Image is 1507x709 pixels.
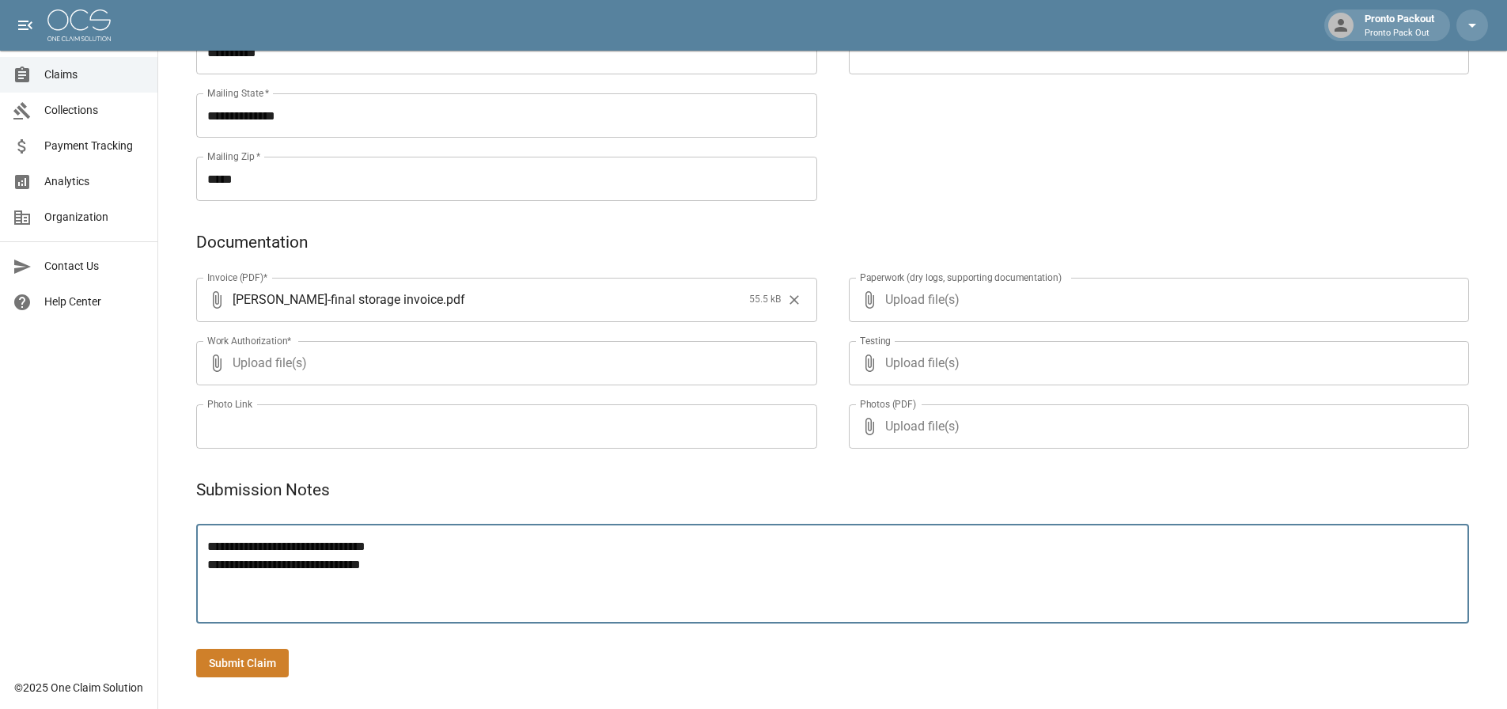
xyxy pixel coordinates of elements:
span: Upload file(s) [885,404,1427,449]
p: Pronto Pack Out [1365,27,1434,40]
span: Upload file(s) [233,341,774,385]
label: Photo Link [207,397,252,411]
button: open drawer [9,9,41,41]
label: Invoice (PDF)* [207,271,268,284]
label: Work Authorization* [207,334,292,347]
label: Mailing State [207,86,269,100]
button: Submit Claim [196,649,289,678]
label: Mailing Zip [207,150,261,163]
span: [PERSON_NAME]-final storage invoice [233,290,443,309]
span: Analytics [44,173,145,190]
div: © 2025 One Claim Solution [14,680,143,696]
div: Pronto Packout [1358,11,1441,40]
span: Help Center [44,294,145,310]
span: Payment Tracking [44,138,145,154]
span: Upload file(s) [885,341,1427,385]
button: Clear [782,288,806,312]
span: Claims [44,66,145,83]
span: Organization [44,209,145,226]
label: Paperwork (dry logs, supporting documentation) [860,271,1062,284]
img: ocs-logo-white-transparent.png [47,9,111,41]
span: . pdf [443,290,465,309]
label: Photos (PDF) [860,397,916,411]
span: Contact Us [44,258,145,275]
label: Testing [860,334,891,347]
span: Collections [44,102,145,119]
span: 55.5 kB [749,292,781,308]
span: Upload file(s) [885,278,1427,322]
